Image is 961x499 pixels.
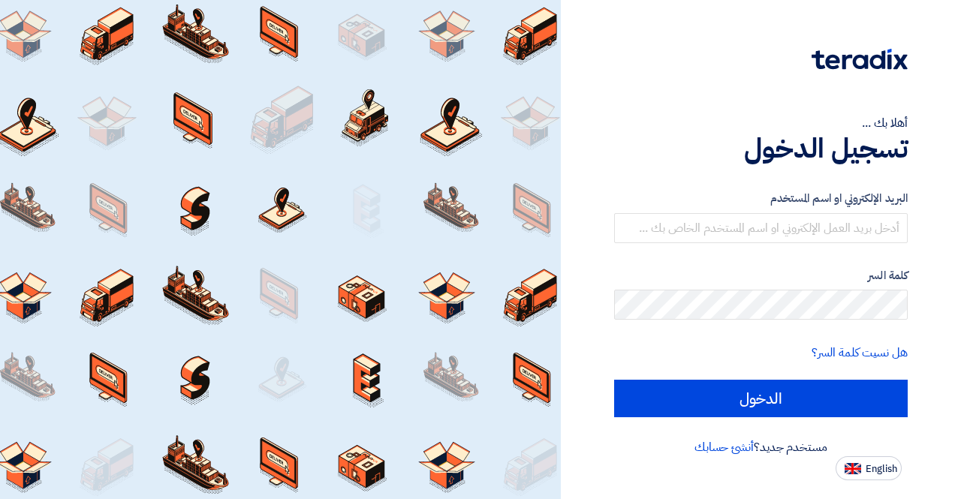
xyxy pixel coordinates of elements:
span: English [866,464,897,474]
div: أهلا بك ... [614,114,908,132]
a: هل نسيت كلمة السر؟ [812,344,908,362]
img: en-US.png [845,463,861,474]
h1: تسجيل الدخول [614,132,908,165]
input: أدخل بريد العمل الإلكتروني او اسم المستخدم الخاص بك ... [614,213,908,243]
button: English [836,456,902,480]
a: أنشئ حسابك [694,438,754,456]
div: مستخدم جديد؟ [614,438,908,456]
input: الدخول [614,380,908,417]
label: البريد الإلكتروني او اسم المستخدم [614,190,908,207]
label: كلمة السر [614,267,908,284]
img: Teradix logo [812,49,908,70]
